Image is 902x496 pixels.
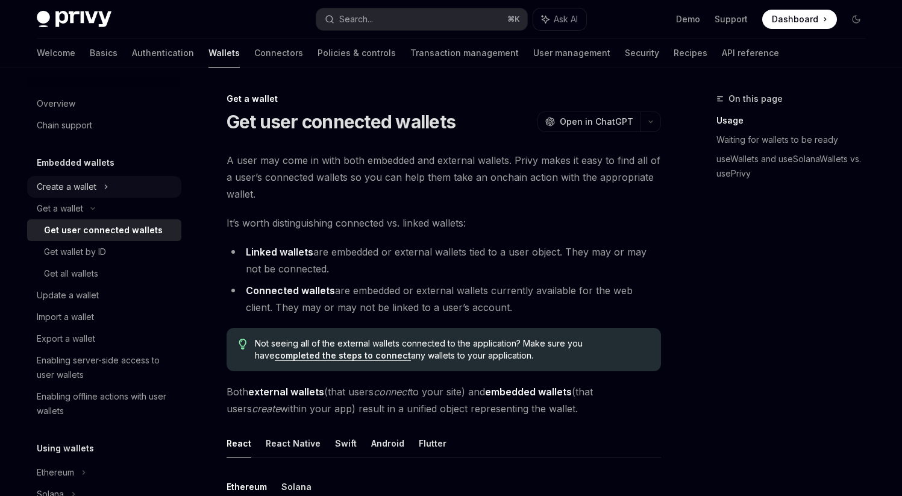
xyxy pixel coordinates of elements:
div: Get user connected wallets [44,223,163,237]
strong: Linked wallets [246,246,313,258]
div: Import a wallet [37,310,94,324]
div: Export a wallet [37,331,95,346]
li: are embedded or external wallets currently available for the web client. They may or may not be l... [227,282,661,316]
a: Get user connected wallets [27,219,181,241]
a: Wallets [208,39,240,67]
div: Get wallet by ID [44,245,106,259]
button: Search...⌘K [316,8,527,30]
li: are embedded or external wallets tied to a user object. They may or may not be connected. [227,243,661,277]
svg: Tip [239,339,247,350]
a: API reference [722,39,779,67]
button: Android [371,429,404,457]
a: Get all wallets [27,263,181,284]
a: Connectors [254,39,303,67]
a: User management [533,39,610,67]
span: On this page [728,92,783,106]
h5: Embedded wallets [37,155,114,170]
span: A user may come in with both embedded and external wallets. Privy makes it easy to find all of a ... [227,152,661,202]
span: Both (that users to your site) and (that users within your app) result in a unified object repres... [227,383,661,417]
button: Ask AI [533,8,586,30]
span: Dashboard [772,13,818,25]
strong: Connected wallets [246,284,335,297]
a: Transaction management [410,39,519,67]
a: useWallets and useSolanaWallets vs. usePrivy [716,149,875,183]
a: Recipes [674,39,707,67]
button: React Native [266,429,321,457]
div: Overview [37,96,75,111]
span: Not seeing all of the external wallets connected to the application? Make sure you have any walle... [255,337,648,362]
div: Enabling offline actions with user wallets [37,389,174,418]
a: Enabling server-side access to user wallets [27,350,181,386]
em: create [252,403,280,415]
a: Get wallet by ID [27,241,181,263]
a: Demo [676,13,700,25]
a: Export a wallet [27,328,181,350]
a: Policies & controls [318,39,396,67]
div: Chain support [37,118,92,133]
div: Get a wallet [227,93,661,105]
span: ⌘ K [507,14,520,24]
a: Import a wallet [27,306,181,328]
div: Search... [339,12,373,27]
button: Open in ChatGPT [537,111,640,132]
a: Welcome [37,39,75,67]
button: Flutter [419,429,446,457]
a: Authentication [132,39,194,67]
span: It’s worth distinguishing connected vs. linked wallets: [227,215,661,231]
div: Enabling server-side access to user wallets [37,353,174,382]
a: Enabling offline actions with user wallets [27,386,181,422]
a: Usage [716,111,875,130]
button: Toggle dark mode [847,10,866,29]
button: Swift [335,429,357,457]
div: Update a wallet [37,288,99,303]
a: Chain support [27,115,181,136]
img: dark logo [37,11,111,28]
div: Get a wallet [37,201,83,216]
a: completed the steps to connect [275,350,411,361]
button: React [227,429,251,457]
a: Overview [27,93,181,115]
div: Ethereum [37,465,74,480]
a: Waiting for wallets to be ready [716,130,875,149]
a: Support [715,13,748,25]
a: Basics [90,39,117,67]
a: Dashboard [762,10,837,29]
div: Get all wallets [44,266,98,281]
em: connect [374,386,410,398]
div: Create a wallet [37,180,96,194]
a: Update a wallet [27,284,181,306]
strong: external wallets [248,386,324,398]
h1: Get user connected wallets [227,111,456,133]
span: Open in ChatGPT [560,116,633,128]
strong: embedded wallets [485,386,572,398]
a: Security [625,39,659,67]
span: Ask AI [554,13,578,25]
h5: Using wallets [37,441,94,456]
